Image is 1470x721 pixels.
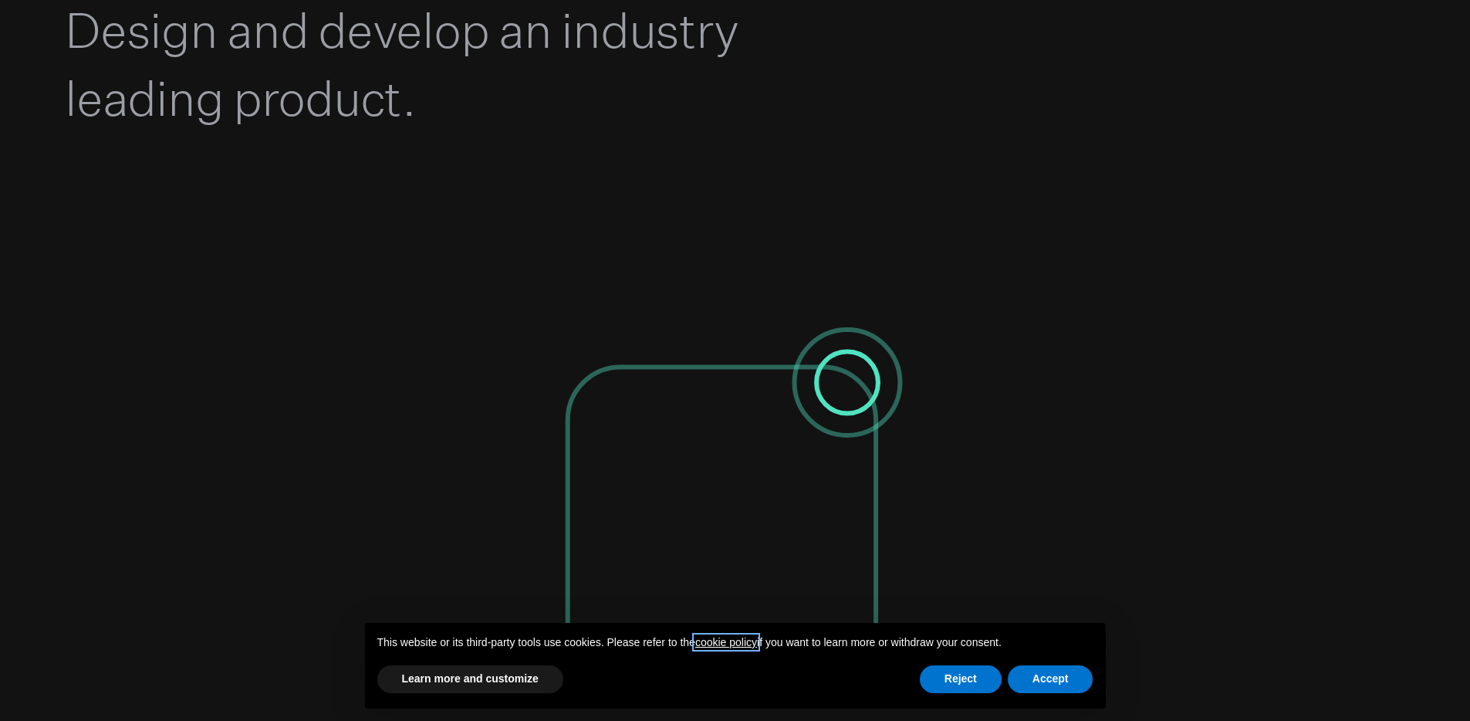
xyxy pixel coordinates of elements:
[695,636,757,648] a: cookie policy
[377,665,563,693] button: Learn more and customize
[1008,665,1093,693] button: Accept
[920,665,1002,693] button: Reject
[365,623,1106,663] div: This website or its third-party tools use cookies. Please refer to the if you want to learn more ...
[65,2,738,127] span: Design and develop an industry leading product.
